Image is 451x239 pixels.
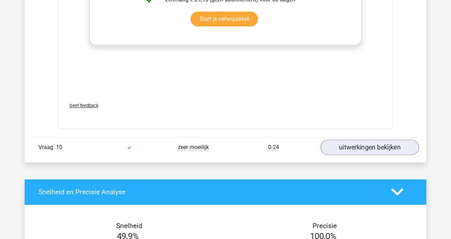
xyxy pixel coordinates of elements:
[234,222,415,230] h4: Precisie
[38,222,220,230] h4: Snelheid
[178,144,209,151] span: zeer moeilijk
[191,12,258,26] a: Start je oefenpakket
[38,143,56,152] span: Vraag
[268,144,279,151] span: 0:24
[69,103,98,108] span: Geef feedback
[38,188,381,196] h4: Snelheid en Precisie Analyse
[321,140,419,155] a: uitwerkingen bekijken
[56,144,62,151] span: 10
